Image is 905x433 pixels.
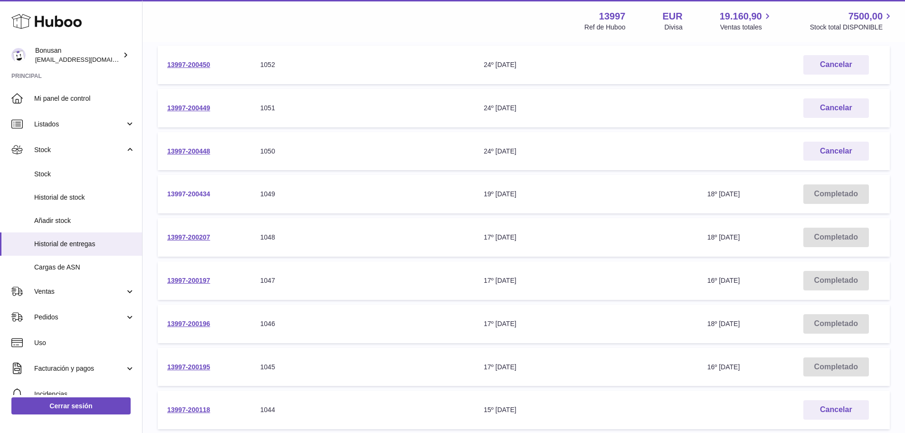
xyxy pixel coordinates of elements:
[167,277,210,284] a: 13997-200197
[167,190,210,198] a: 13997-200434
[260,319,465,328] div: 1046
[167,233,210,241] a: 13997-200207
[848,10,883,23] span: 7500,00
[167,406,210,414] a: 13997-200118
[35,46,121,64] div: Bonusan
[803,142,869,161] button: Cancelar
[34,240,135,249] span: Historial de entregas
[707,190,740,198] span: 18º [DATE]
[260,233,465,242] div: 1048
[707,320,740,327] span: 18º [DATE]
[720,10,762,23] span: 19.160,90
[167,363,210,371] a: 13997-200195
[484,319,688,328] div: 17º [DATE]
[11,397,131,414] a: Cerrar sesión
[260,60,465,69] div: 1052
[260,104,465,113] div: 1051
[34,170,135,179] span: Stock
[720,10,773,32] a: 19.160,90 Ventas totales
[599,10,626,23] strong: 13997
[167,320,210,327] a: 13997-200196
[34,216,135,225] span: Añadir stock
[707,277,740,284] span: 16º [DATE]
[707,363,740,371] span: 16º [DATE]
[584,23,625,32] div: Ref de Huboo
[484,147,688,156] div: 24º [DATE]
[484,104,688,113] div: 24º [DATE]
[803,98,869,118] button: Cancelar
[707,233,740,241] span: 18º [DATE]
[34,120,125,129] span: Listados
[484,233,688,242] div: 17º [DATE]
[484,276,688,285] div: 17º [DATE]
[167,147,210,155] a: 13997-200448
[167,104,210,112] a: 13997-200449
[484,405,688,414] div: 15º [DATE]
[810,10,894,32] a: 7500,00 Stock total DISPONIBLE
[810,23,894,32] span: Stock total DISPONIBLE
[662,10,682,23] strong: EUR
[803,55,869,75] button: Cancelar
[11,48,26,62] img: info@bonusan.es
[34,94,135,103] span: Mi panel de control
[34,193,135,202] span: Historial de stock
[803,400,869,420] button: Cancelar
[484,190,688,199] div: 19º [DATE]
[260,363,465,372] div: 1045
[260,405,465,414] div: 1044
[34,145,125,154] span: Stock
[484,363,688,372] div: 17º [DATE]
[260,276,465,285] div: 1047
[665,23,683,32] div: Divisa
[484,60,688,69] div: 24º [DATE]
[260,190,465,199] div: 1049
[35,56,140,63] span: [EMAIL_ADDRESS][DOMAIN_NAME]
[34,390,135,399] span: Incidencias
[34,263,135,272] span: Cargas de ASN
[34,364,125,373] span: Facturación y pagos
[34,287,125,296] span: Ventas
[34,313,125,322] span: Pedidos
[167,61,210,68] a: 13997-200450
[260,147,465,156] div: 1050
[720,23,773,32] span: Ventas totales
[34,338,135,347] span: Uso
